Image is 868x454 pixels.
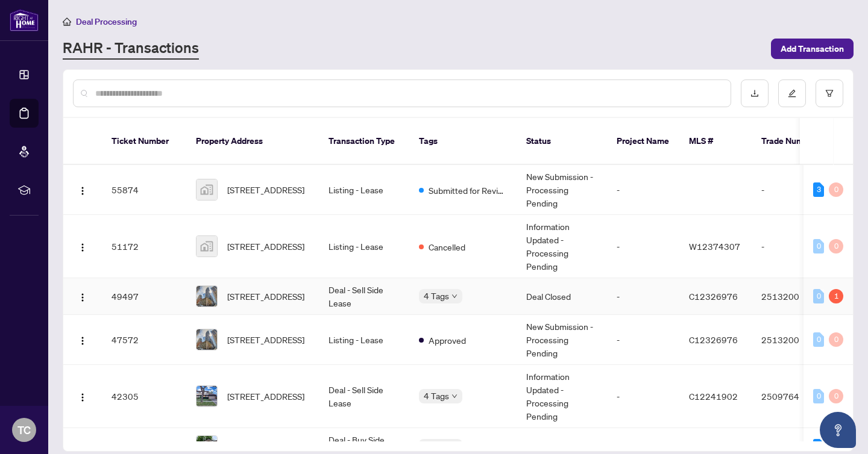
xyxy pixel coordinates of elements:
td: - [607,365,679,428]
span: [STREET_ADDRESS] [227,183,304,196]
th: Ticket Number [102,118,186,165]
div: 0 [829,332,843,347]
button: Logo [73,237,92,256]
span: Approved [429,334,466,347]
td: - [607,278,679,315]
td: 47572 [102,315,186,365]
td: Information Updated - Processing Pending [517,215,607,278]
td: 2509764 [752,365,836,428]
span: [STREET_ADDRESS] [227,333,304,346]
span: 4 Tags [424,289,449,303]
div: 0 [813,332,824,347]
span: [STREET_ADDRESS] [227,290,304,303]
td: - [752,215,836,278]
td: - [752,165,836,215]
td: New Submission - Processing Pending [517,165,607,215]
div: 0 [829,182,843,197]
th: MLS # [679,118,752,165]
span: C12241902 [689,391,738,402]
td: Listing - Lease [319,215,409,278]
td: 49497 [102,278,186,315]
span: edit [788,89,796,98]
button: edit [778,79,806,107]
td: Deal Closed [517,278,607,315]
span: filter [825,89,834,98]
span: Cancelled [429,240,465,253]
button: Add Transaction [771,39,854,59]
div: 0 [813,239,824,253]
th: Tags [409,118,517,165]
button: Open asap [820,412,856,448]
img: thumbnail-img [197,386,217,406]
th: Property Address [186,118,319,165]
span: home [63,17,71,26]
a: RAHR - Transactions [63,38,199,60]
span: C12326976 [689,334,738,345]
span: 2 Tags [424,439,449,453]
span: down [451,293,458,299]
img: thumbnail-img [197,236,217,257]
div: 0 [813,389,824,403]
span: W12213393 [689,441,740,452]
img: Logo [78,393,87,402]
img: Logo [78,243,87,252]
td: Listing - Lease [319,165,409,215]
button: Logo [73,287,92,306]
div: 1 [813,439,824,453]
td: Listing - Lease [319,315,409,365]
td: 42305 [102,365,186,428]
button: download [741,79,769,107]
span: C12326976 [689,291,738,302]
td: Deal - Sell Side Lease [319,278,409,315]
th: Transaction Type [319,118,409,165]
td: 51172 [102,215,186,278]
td: 55874 [102,165,186,215]
span: Submitted for Review [429,184,507,197]
button: Logo [73,387,92,406]
img: thumbnail-img [197,286,217,306]
td: Deal - Sell Side Lease [319,365,409,428]
span: [STREET_ADDRESS] [227,240,304,253]
td: 2513200 [752,315,836,365]
button: Logo [73,330,92,349]
img: Logo [78,293,87,302]
span: [STREET_ADDRESS] [227,440,304,453]
div: 0 [813,289,824,303]
span: TC [17,421,31,438]
span: [STREET_ADDRESS] [227,390,304,403]
td: - [607,215,679,278]
td: 2513200 [752,278,836,315]
th: Trade Number [752,118,836,165]
div: 3 [813,182,824,197]
span: W12374307 [689,241,740,252]
th: Project Name [607,118,679,165]
div: 1 [829,289,843,303]
span: Deal Processing [76,16,137,27]
div: 0 [829,389,843,403]
img: Logo [78,186,87,196]
td: New Submission - Processing Pending [517,315,607,365]
button: filter [816,79,843,107]
td: - [607,165,679,215]
td: - [607,315,679,365]
span: down [451,393,458,399]
span: Add Transaction [781,39,844,58]
button: Logo [73,180,92,199]
img: thumbnail-img [197,329,217,350]
span: download [750,89,759,98]
img: logo [10,9,39,31]
div: 0 [829,239,843,253]
img: Logo [78,336,87,346]
th: Status [517,118,607,165]
img: thumbnail-img [197,179,217,200]
span: 4 Tags [424,389,449,403]
td: Information Updated - Processing Pending [517,365,607,428]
